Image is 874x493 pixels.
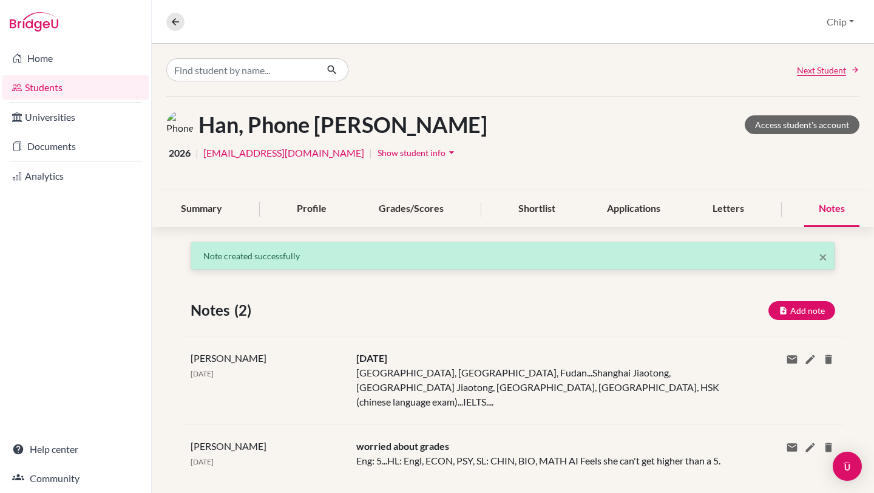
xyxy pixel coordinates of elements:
a: Community [2,466,149,491]
button: Add note [768,301,835,320]
span: [DATE] [191,457,214,466]
div: [GEOGRAPHIC_DATA], [GEOGRAPHIC_DATA], Fudan...Shanghai Jiaotong, [GEOGRAPHIC_DATA] Jiaotong, [GEO... [347,351,734,409]
a: Analytics [2,164,149,188]
button: Chip [821,10,859,33]
span: worried about grades [356,440,449,452]
div: Profile [282,191,341,227]
span: [DATE] [191,369,214,378]
h1: Han, Phone [PERSON_NAME] [198,112,487,138]
button: Show student infoarrow_drop_down [377,143,458,162]
a: Home [2,46,149,70]
div: Open Intercom Messenger [833,452,862,481]
span: Notes [191,299,234,321]
img: Bridge-U [10,12,58,32]
span: (2) [234,299,256,321]
img: Phone Yi Han Han's avatar [166,111,194,138]
span: Next Student [797,64,846,76]
div: Notes [804,191,859,227]
div: Eng: 5...HL: Engl, ECON, PSY, SL: CHIN, BIO, MATH AI Feels she can't get higher than a 5. [347,439,734,468]
a: Access student's account [745,115,859,134]
span: [PERSON_NAME] [191,352,266,364]
a: [EMAIL_ADDRESS][DOMAIN_NAME] [203,146,364,160]
button: Close [819,250,827,264]
a: Help center [2,437,149,461]
div: Summary [166,191,237,227]
a: Universities [2,105,149,129]
div: Letters [698,191,759,227]
span: 2026 [169,146,191,160]
input: Find student by name... [166,58,317,81]
span: [PERSON_NAME] [191,440,266,452]
p: Note created successfully [203,250,822,262]
span: [DATE] [356,352,387,364]
a: Next Student [797,64,859,76]
i: arrow_drop_down [445,146,458,158]
span: | [369,146,372,160]
a: Documents [2,134,149,158]
div: Shortlist [504,191,570,227]
div: Grades/Scores [364,191,458,227]
span: | [195,146,198,160]
div: Applications [592,191,675,227]
span: Show student info [378,148,445,158]
a: Students [2,75,149,100]
span: × [819,248,827,265]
